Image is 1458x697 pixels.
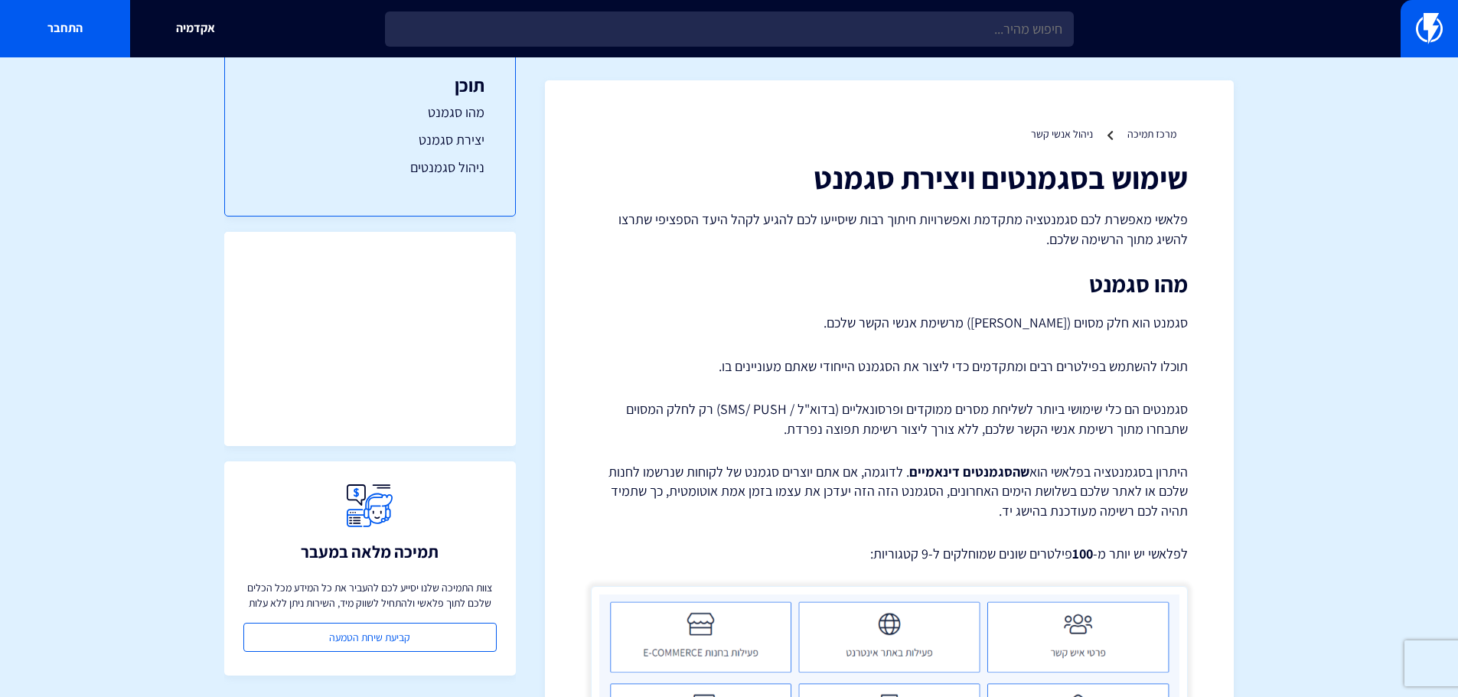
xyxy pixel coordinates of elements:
[591,544,1188,564] p: לפלאשי יש יותר מ- פילטרים שונים שמוחלקים ל-9 קטגוריות:
[591,312,1188,334] p: סגמנט הוא חלק מסוים ([PERSON_NAME]) מרשימת אנשי הקשר שלכם.
[256,158,484,178] a: ניהול סגמנטים
[256,130,484,150] a: יצירת סגמנט
[591,357,1188,376] p: תוכלו להשתמש בפילטרים רבים ומתקדמים כדי ליצור את הסגמנט הייחודי שאתם מעוניינים בו.
[909,463,1029,480] strong: שהסגמנטים דינאמיים
[385,11,1074,47] input: חיפוש מהיר...
[301,542,439,561] h3: תמיכה מלאה במעבר
[256,103,484,122] a: מהו סגמנט
[591,161,1188,194] h1: שימוש בסגמנטים ויצירת סגמנט
[256,75,484,95] h3: תוכן
[591,399,1188,438] p: סגמנטים הם כלי שימושי ביותר לשליחת מסרים ממוקדים ופרסונאליים (בדוא"ל / SMS/ PUSH) רק לחלק המסוים ...
[1127,127,1176,141] a: מרכז תמיכה
[243,580,497,611] p: צוות התמיכה שלנו יסייע לכם להעביר את כל המידע מכל הכלים שלכם לתוך פלאשי ולהתחיל לשווק מיד, השירות...
[591,462,1188,521] p: היתרון בסגמנטציה בפלאשי הוא . לדוגמה, אם אתם יוצרים סגמנט של לקוחות שנרשמו לחנות שלכם או לאתר שלכ...
[591,272,1188,297] h2: מהו סגמנט
[243,623,497,652] a: קביעת שיחת הטמעה
[591,210,1188,249] p: פלאשי מאפשרת לכם סגמנטציה מתקדמת ואפשרויות חיתוך רבות שיסייעו לכם להגיע לקהל היעד הספציפי שתרצו ל...
[1072,545,1093,562] strong: 100
[1031,127,1093,141] a: ניהול אנשי קשר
